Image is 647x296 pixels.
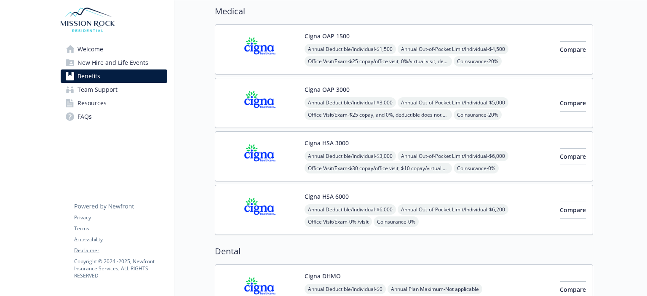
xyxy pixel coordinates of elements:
a: Benefits [61,69,167,83]
span: Compare [560,285,586,293]
span: Coinsurance - 0% [374,216,419,227]
h2: Medical [215,5,593,18]
span: Coinsurance - 20% [454,109,502,120]
img: CIGNA carrier logo [222,192,298,228]
span: Team Support [78,83,118,96]
button: Compare [560,95,586,112]
a: FAQs [61,110,167,123]
h2: Dental [215,245,593,258]
span: Compare [560,99,586,107]
span: Compare [560,45,586,53]
span: Annual Out-of-Pocket Limit/Individual - $5,000 [398,97,508,108]
a: Terms [74,225,167,232]
a: Resources [61,96,167,110]
span: Benefits [78,69,100,83]
span: Annual Out-of-Pocket Limit/Individual - $4,500 [398,44,508,54]
span: Annual Out-of-Pocket Limit/Individual - $6,000 [398,151,508,161]
button: Compare [560,148,586,165]
a: Disclaimer [74,247,167,254]
a: New Hire and Life Events [61,56,167,69]
span: Office Visit/Exam - $25 copay/office visit, 0%/virtual visit, deductible does not apply [305,56,452,67]
a: Privacy [74,214,167,221]
span: Welcome [78,43,103,56]
a: Welcome [61,43,167,56]
button: Cigna HSA 6000 [305,192,349,201]
button: Cigna DHMO [305,272,341,280]
img: CIGNA carrier logo [222,85,298,121]
button: Cigna OAP 1500 [305,32,350,40]
span: Annual Deductible/Individual - $0 [305,284,386,294]
img: CIGNA carrier logo [222,139,298,174]
span: Annual Plan Maximum - Not applicable [388,284,482,294]
span: New Hire and Life Events [78,56,148,69]
span: Annual Deductible/Individual - $3,000 [305,97,396,108]
span: Office Visit/Exam - 0% /visit [305,216,372,227]
span: Coinsurance - 20% [454,56,502,67]
span: Annual Out-of-Pocket Limit/Individual - $6,200 [398,204,508,215]
p: Copyright © 2024 - 2025 , Newfront Insurance Services, ALL RIGHTS RESERVED [74,258,167,279]
button: Compare [560,202,586,219]
span: Coinsurance - 0% [454,163,499,173]
span: Annual Deductible/Individual - $6,000 [305,204,396,215]
button: Cigna HSA 3000 [305,139,349,147]
span: Office Visit/Exam - $30 copay/office visit, $10 copay/virtual visit [305,163,452,173]
span: Office Visit/Exam - $25 copay, and 0%, deductible does not apply [305,109,452,120]
button: Cigna OAP 3000 [305,85,350,94]
span: Annual Deductible/Individual - $1,500 [305,44,396,54]
span: Compare [560,206,586,214]
span: Resources [78,96,107,110]
img: CIGNA carrier logo [222,32,298,67]
a: Accessibility [74,236,167,243]
button: Compare [560,41,586,58]
span: FAQs [78,110,92,123]
a: Team Support [61,83,167,96]
span: Compare [560,152,586,160]
span: Annual Deductible/Individual - $3,000 [305,151,396,161]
